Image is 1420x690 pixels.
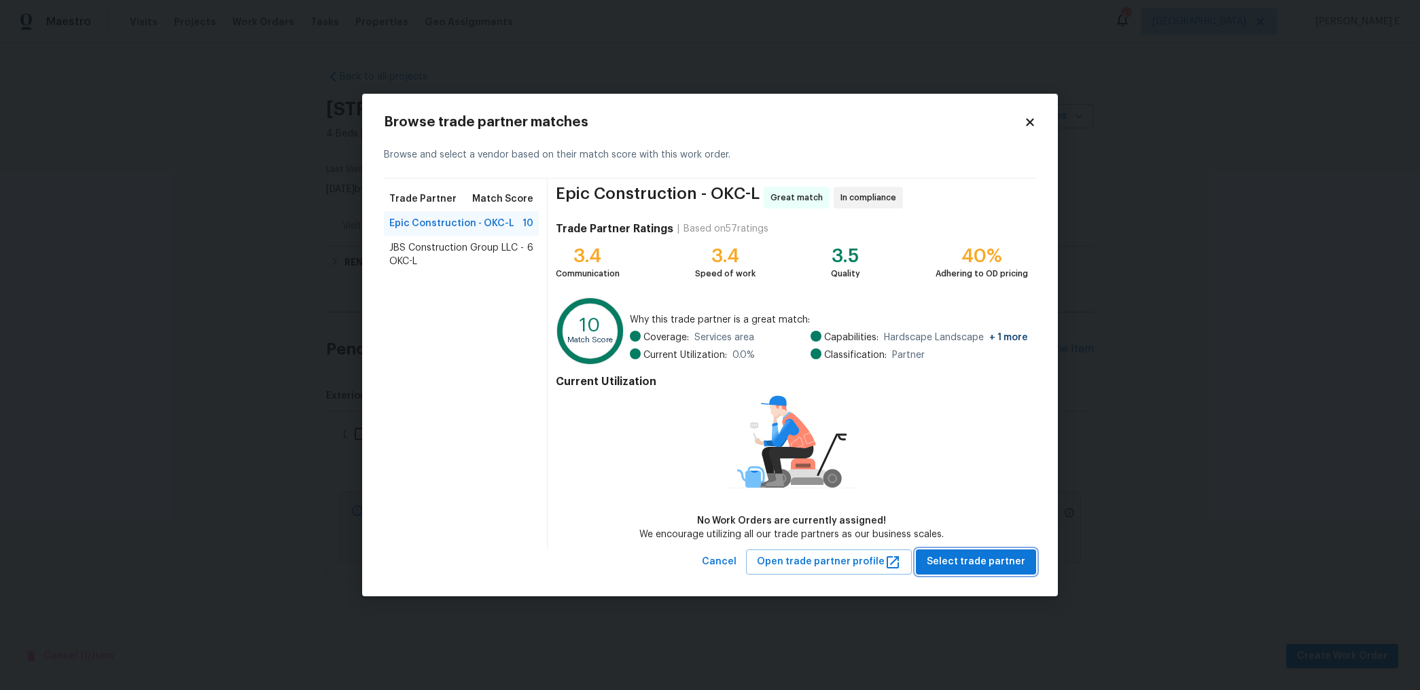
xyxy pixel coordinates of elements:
span: Hardscape Landscape [884,331,1028,344]
span: 10 [522,217,533,230]
div: Quality [831,267,860,280]
div: Adhering to OD pricing [936,267,1028,280]
span: Services area [694,331,754,344]
span: + 1 more [989,333,1028,342]
div: We encourage utilizing all our trade partners as our business scales. [639,528,944,541]
div: No Work Orders are currently assigned! [639,514,944,528]
div: Speed of work [695,267,756,280]
span: Current Utilization: [643,348,727,362]
div: Communication [556,267,620,280]
span: 0.0 % [732,348,755,362]
text: Match Score [567,337,613,344]
button: Select trade partner [916,549,1036,575]
span: Partner [892,348,925,362]
span: Coverage: [643,331,689,344]
span: JBS Construction Group LLC - OKC-L [389,241,527,268]
span: Why this trade partner is a great match: [630,313,1028,327]
span: Great match [770,191,828,204]
div: Browse and select a vendor based on their match score with this work order. [384,132,1036,179]
span: 6 [527,241,533,268]
div: 3.5 [831,249,860,263]
button: Open trade partner profile [746,549,912,575]
span: Epic Construction - OKC-L [556,187,760,208]
div: 3.4 [695,249,756,263]
text: 10 [580,316,601,335]
div: | [673,222,684,236]
span: In compliance [840,191,902,204]
div: Based on 57 ratings [684,222,768,236]
span: Select trade partner [927,553,1025,570]
span: Classification: [824,348,887,362]
span: Trade Partner [389,192,457,206]
div: 40% [936,249,1028,263]
h4: Trade Partner Ratings [556,222,673,236]
span: Cancel [702,553,736,570]
h4: Current Utilization [556,375,1028,388]
div: 3.4 [556,249,620,263]
span: Capabilities: [824,331,878,344]
span: Match Score [472,192,533,206]
span: Open trade partner profile [757,553,901,570]
button: Cancel [696,549,742,575]
h2: Browse trade partner matches [384,115,1024,129]
span: Epic Construction - OKC-L [389,217,514,230]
